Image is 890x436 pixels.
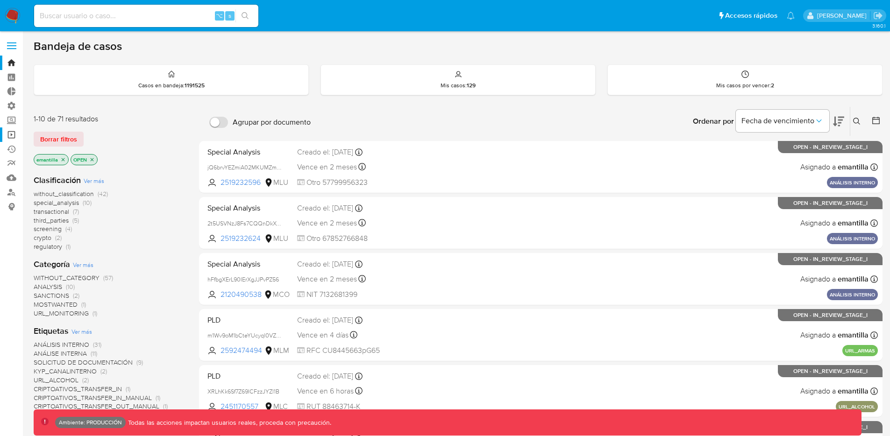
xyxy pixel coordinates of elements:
p: Ambiente: PRODUCCIÓN [59,421,122,424]
p: Todas las acciones impactan usuarios reales, proceda con precaución. [126,418,331,427]
span: s [228,11,231,20]
span: ⌥ [216,11,223,20]
a: Salir [873,11,883,21]
button: search-icon [235,9,255,22]
input: Buscar usuario o caso... [34,10,258,22]
a: Notificaciones [787,12,795,20]
span: Accesos rápidos [725,11,777,21]
p: elkin.mantilla@mercadolibre.com.co [817,11,870,20]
